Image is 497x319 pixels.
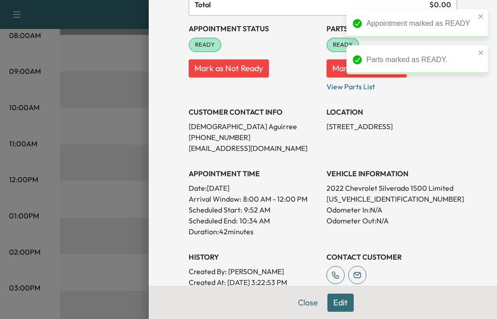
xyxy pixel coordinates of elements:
h3: Appointment Status [189,23,319,34]
button: Edit [327,294,354,312]
p: View Parts List [326,77,457,92]
span: READY [327,40,358,49]
div: Parts marked as READY. [366,54,475,65]
button: close [478,13,484,20]
p: Scheduled End: [189,215,238,226]
p: [EMAIL_ADDRESS][DOMAIN_NAME] [189,143,319,154]
p: Arrival Window: [189,193,319,204]
button: Close [292,294,324,312]
p: 2022 Chevrolet Silverado 1500 Limited [326,183,457,193]
p: Odometer Out: N/A [326,215,457,226]
p: [PHONE_NUMBER] [189,132,319,143]
p: Scheduled Start: [189,204,242,215]
p: [DEMOGRAPHIC_DATA] Aguirree [189,121,319,132]
p: [US_VEHICLE_IDENTIFICATION_NUMBER] [326,193,457,204]
h3: Parts Status [326,23,457,34]
button: Mark as Not Ready [326,59,407,77]
p: Duration: 42 minutes [189,226,319,237]
p: Date: [DATE] [189,183,319,193]
h3: APPOINTMENT TIME [189,168,319,179]
span: READY [190,40,220,49]
p: [STREET_ADDRESS] [326,121,457,132]
p: Created By : [PERSON_NAME] [189,266,319,277]
div: Appointment marked as READY [366,18,475,29]
p: Odometer In: N/A [326,204,457,215]
button: close [478,49,484,56]
p: 10:34 AM [239,215,270,226]
h3: VEHICLE INFORMATION [326,168,457,179]
span: 8:00 AM - 12:00 PM [243,193,307,204]
button: Mark as Not Ready [189,59,269,77]
h3: CONTACT CUSTOMER [326,251,457,262]
h3: History [189,251,319,262]
p: 9:52 AM [244,204,270,215]
h3: LOCATION [326,106,457,117]
h3: CUSTOMER CONTACT INFO [189,106,319,117]
p: Created At : [DATE] 3:22:53 PM [189,277,319,288]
